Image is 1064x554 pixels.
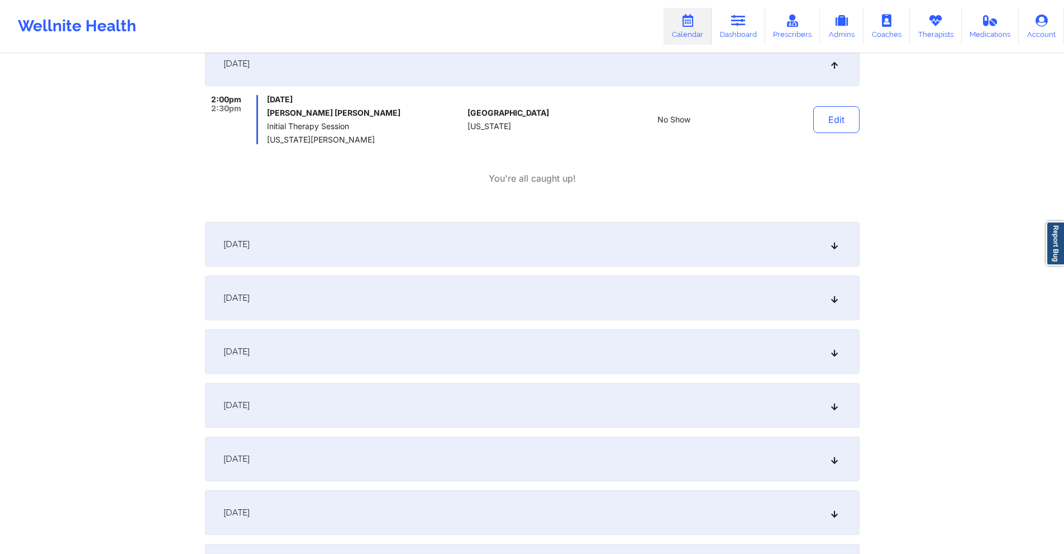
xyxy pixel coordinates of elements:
span: [DATE] [223,507,250,518]
span: 2:00pm [211,95,241,104]
a: Admins [820,8,863,45]
a: Coaches [863,8,910,45]
a: Dashboard [712,8,765,45]
span: Initial Therapy Session [267,122,463,131]
span: [GEOGRAPHIC_DATA] [467,108,549,117]
span: [DATE] [223,239,250,250]
a: Prescribers [765,8,820,45]
h6: [PERSON_NAME] [PERSON_NAME] [267,108,463,117]
a: Account [1019,8,1064,45]
span: [DATE] [223,58,250,69]
a: Report Bug [1046,221,1064,266]
span: 2:30pm [211,104,241,113]
span: [US_STATE][PERSON_NAME] [267,135,463,144]
span: No Show [657,115,690,124]
p: You're all caught up! [489,172,576,185]
a: Calendar [664,8,712,45]
span: [DATE] [223,453,250,465]
a: Therapists [910,8,962,45]
a: Medications [962,8,1019,45]
span: [US_STATE] [467,122,511,131]
span: [DATE] [223,400,250,411]
span: [DATE] [223,346,250,357]
button: Edit [813,106,860,133]
span: [DATE] [267,95,463,104]
span: [DATE] [223,292,250,304]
